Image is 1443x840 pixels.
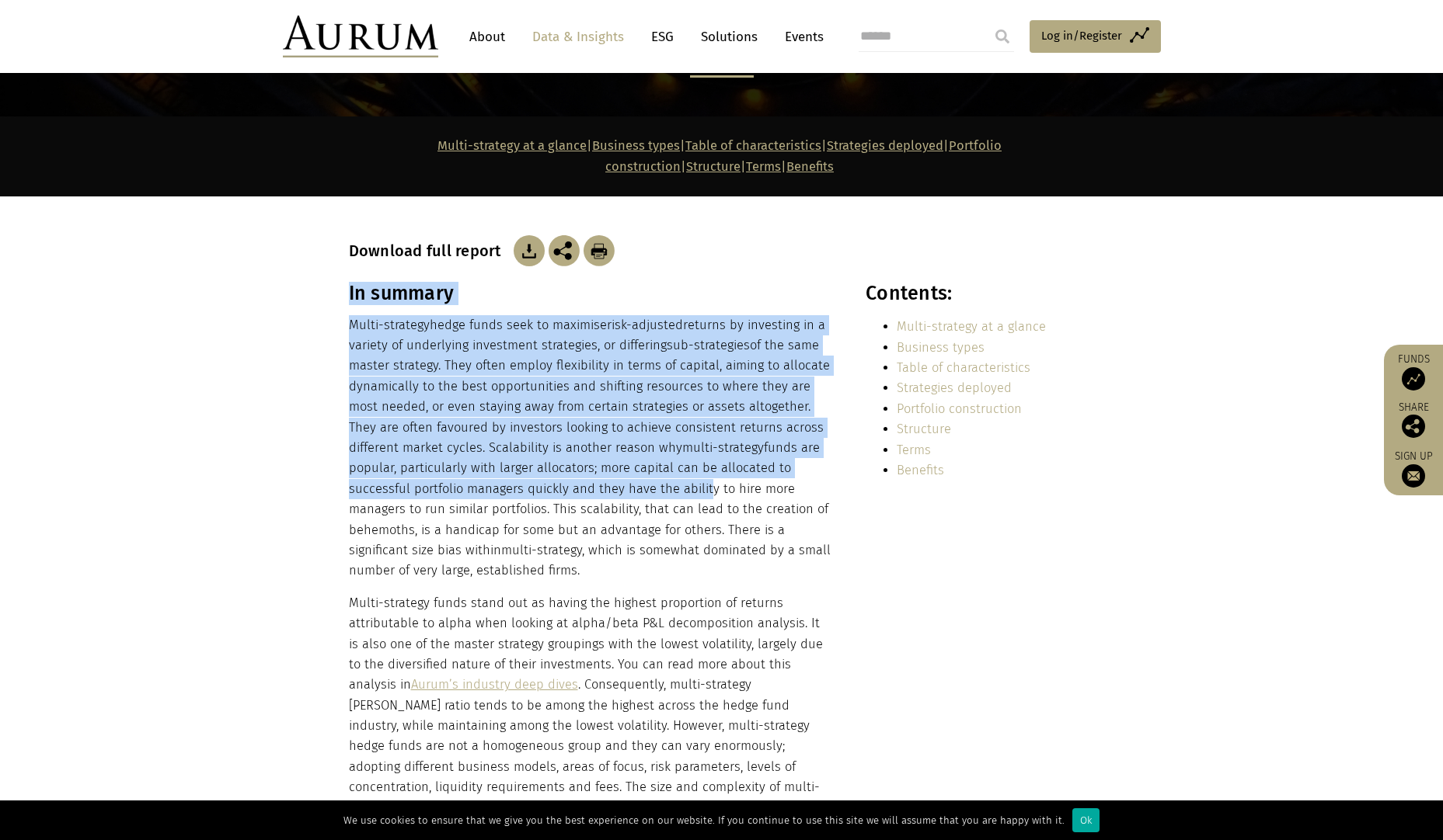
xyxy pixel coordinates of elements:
img: Download Article [584,235,615,266]
span: multi-strategy [682,440,764,455]
img: Share this post [549,235,580,266]
span: Log in/Register [1041,26,1122,45]
span: multi-strategy [501,543,582,557]
a: About [462,23,513,51]
p: hedge funds seek to maximise returns by investing in a variety of underlying investment strategie... [349,315,832,581]
a: Structure [686,159,741,174]
a: Sign up [1392,450,1435,488]
a: Log in/Register [1030,20,1161,53]
img: Sign up to our newsletter [1402,464,1425,488]
a: Benefits [897,463,944,477]
a: Events [777,23,824,51]
strong: | [781,159,786,174]
img: Download Article [514,235,545,266]
a: Benefits [786,159,834,174]
a: Solutions [693,23,765,51]
a: Terms [746,159,781,174]
a: Table of characteristics [685,138,821,153]
a: Business types [897,340,985,355]
span: sub-strategies [667,338,750,352]
a: Strategies deployed [897,380,1012,395]
h3: In summary [349,282,832,305]
span: risk-adjusted [607,318,683,332]
div: Share [1392,402,1435,438]
strong: | | | | | | [437,138,1002,173]
a: Funds [1392,352,1435,390]
a: Data & Insights [525,23,632,51]
a: Aurum’s industry deep dives [411,677,578,692]
a: Terms [897,443,931,457]
a: Multi-strategy at a glance [437,138,587,153]
h3: Contents: [866,282,1090,305]
img: Access Funds [1402,367,1425,390]
a: Table of characteristics [897,360,1030,375]
img: Aurum [283,16,438,57]
span: Multi-strategy [349,318,430,332]
h3: Download full report [349,241,510,260]
a: Business types [592,138,680,153]
a: Portfolio construction [897,401,1022,416]
div: Ok [1072,808,1100,832]
img: Share this post [1402,415,1425,438]
a: Multi-strategy at a glance [897,319,1046,334]
a: Strategies deployed [827,138,943,153]
a: ESG [643,23,681,51]
a: Structure [897,422,951,436]
input: Submit [987,21,1018,52]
